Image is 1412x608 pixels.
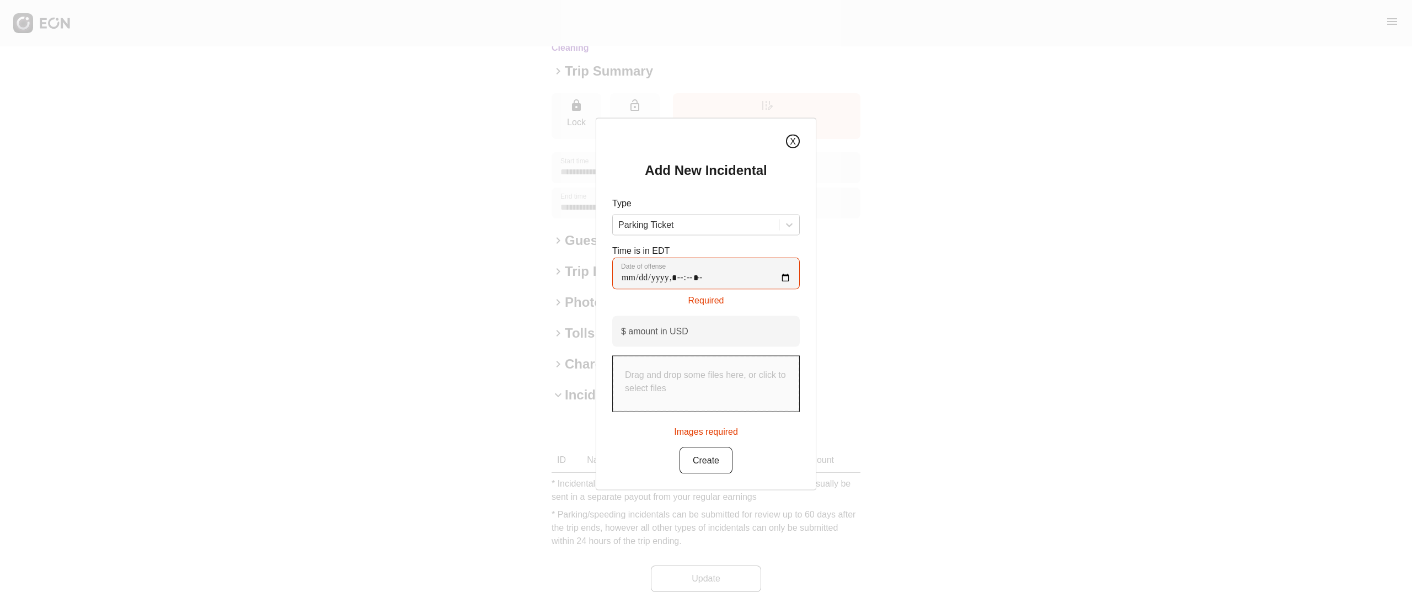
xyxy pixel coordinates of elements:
div: Required [612,290,800,307]
p: Drag and drop some files here, or click to select files [625,369,787,395]
h2: Add New Incidental [645,162,767,179]
button: Create [680,447,732,474]
label: Date of offense [621,262,666,271]
label: $ amount in USD [621,325,688,338]
div: Images required [674,421,738,439]
p: Type [612,197,800,210]
div: Time is in EDT [612,244,800,307]
button: X [786,135,800,148]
